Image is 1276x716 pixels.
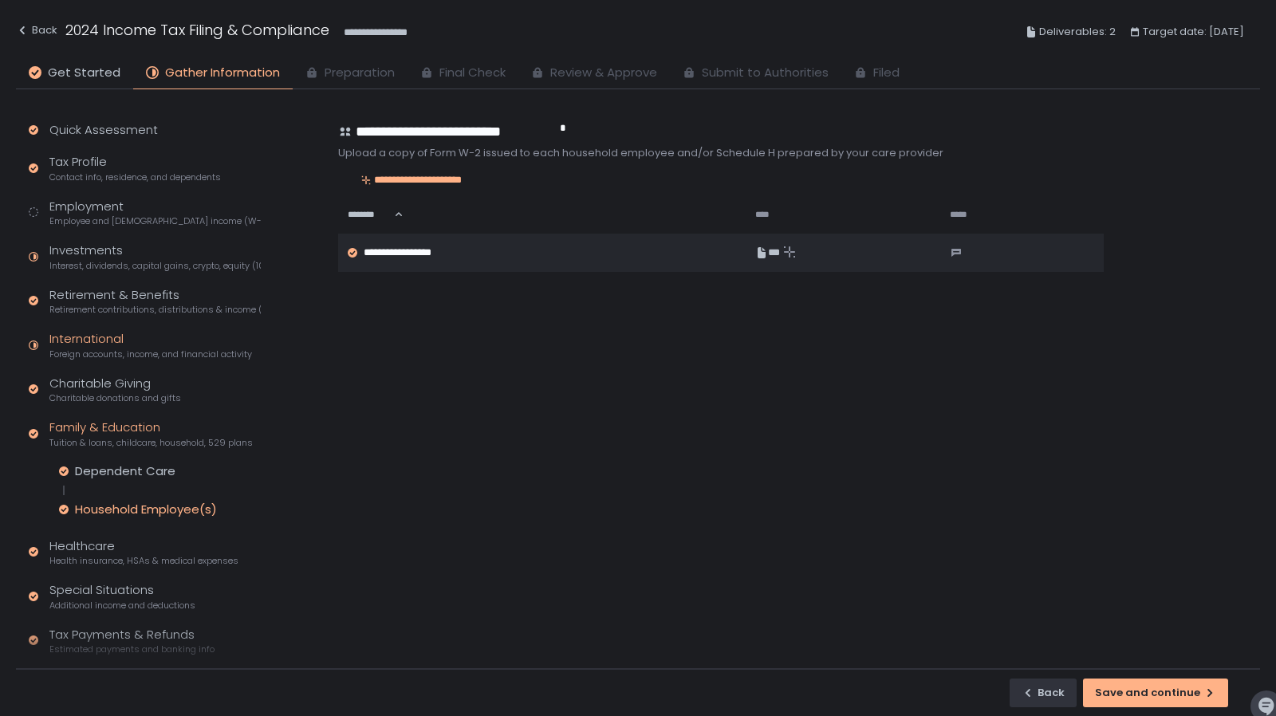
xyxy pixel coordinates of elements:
[49,153,221,183] div: Tax Profile
[325,64,395,82] span: Preparation
[49,242,261,272] div: Investments
[873,64,900,82] span: Filed
[1022,686,1065,700] div: Back
[49,171,221,183] span: Contact info, residence, and dependents
[49,215,261,227] span: Employee and [DEMOGRAPHIC_DATA] income (W-2s)
[165,64,280,82] span: Gather Information
[1143,22,1244,41] span: Target date: [DATE]
[49,555,238,567] span: Health insurance, HSAs & medical expenses
[75,502,217,517] div: Household Employee(s)
[550,64,657,82] span: Review & Approve
[1010,679,1077,707] button: Back
[49,643,215,655] span: Estimated payments and banking info
[16,19,57,45] button: Back
[49,304,261,316] span: Retirement contributions, distributions & income (1099-R, 5498)
[49,286,261,317] div: Retirement & Benefits
[49,330,252,360] div: International
[49,437,253,449] span: Tuition & loans, childcare, household, 529 plans
[49,537,238,568] div: Healthcare
[16,21,57,40] div: Back
[49,260,261,272] span: Interest, dividends, capital gains, crypto, equity (1099s, K-1s)
[48,64,120,82] span: Get Started
[49,600,195,612] span: Additional income and deductions
[49,121,158,140] div: Quick Assessment
[49,392,181,404] span: Charitable donations and gifts
[1095,686,1216,700] div: Save and continue
[49,198,261,228] div: Employment
[702,64,829,82] span: Submit to Authorities
[338,146,1104,160] div: Upload a copy of Form W-2 issued to each household employee and/or Schedule H prepared by your ca...
[1039,22,1116,41] span: Deliverables: 2
[1083,679,1228,707] button: Save and continue
[75,463,175,479] div: Dependent Care
[49,348,252,360] span: Foreign accounts, income, and financial activity
[49,375,181,405] div: Charitable Giving
[49,626,215,656] div: Tax Payments & Refunds
[439,64,506,82] span: Final Check
[49,419,253,449] div: Family & Education
[49,581,195,612] div: Special Situations
[65,19,329,41] h1: 2024 Income Tax Filing & Compliance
